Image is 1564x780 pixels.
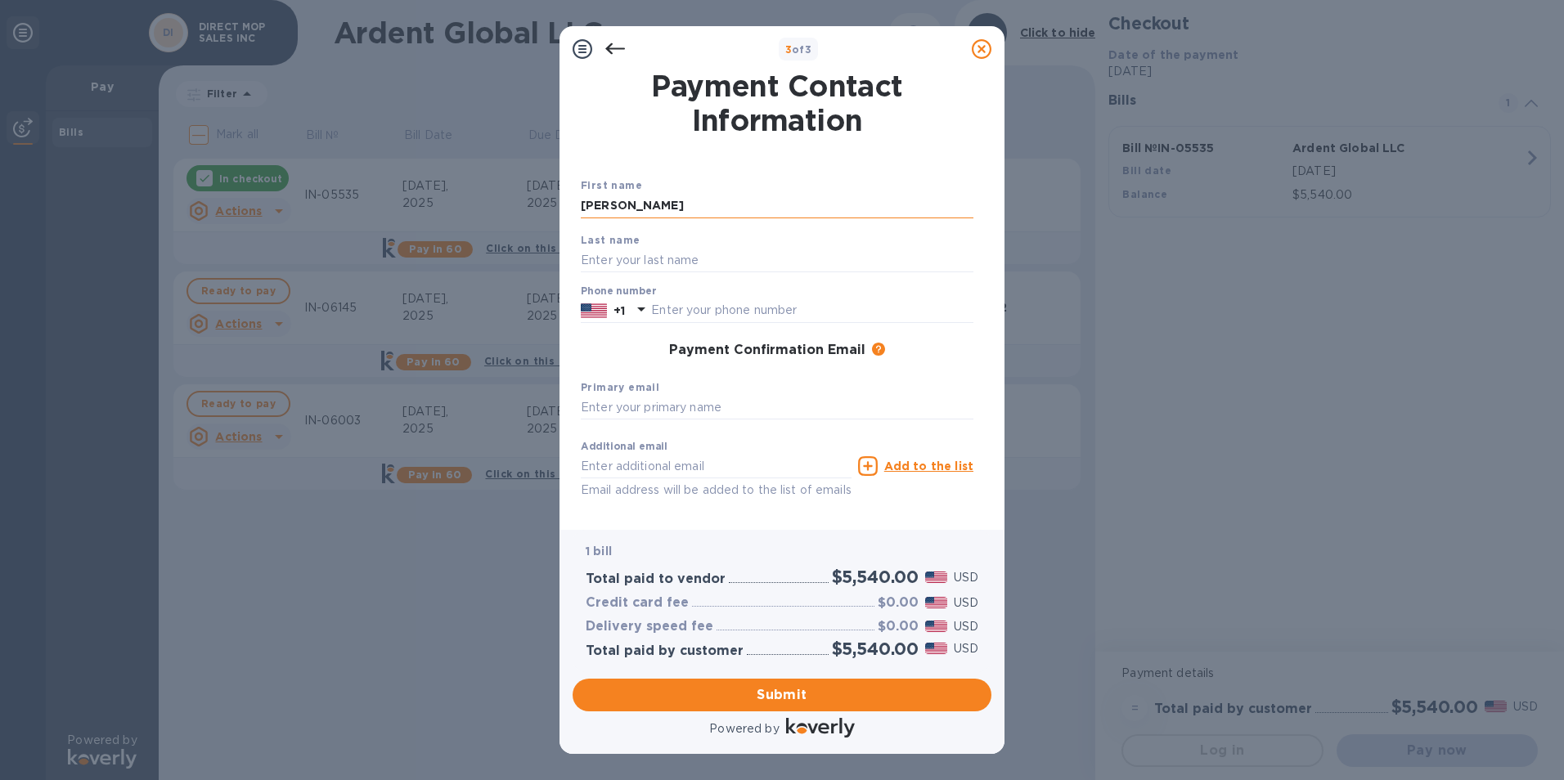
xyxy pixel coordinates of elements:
label: Additional email [581,442,667,452]
input: Enter your last name [581,248,973,272]
h3: $0.00 [878,619,919,634]
b: Last name [581,234,640,246]
img: USD [925,621,947,632]
p: Powered by [709,720,779,737]
input: Enter your primary name [581,396,973,420]
input: Enter additional email [581,454,852,478]
input: Enter your phone number [651,298,973,323]
b: Added additional emails [581,515,722,527]
b: Primary email [581,381,659,393]
label: Phone number [581,287,656,297]
input: Enter your first name [581,194,973,218]
img: USD [925,597,947,608]
h3: Payment Confirmation Email [669,343,865,358]
span: Submit [586,685,978,705]
h3: Delivery speed fee [586,619,713,634]
b: First name [581,179,642,191]
img: USD [925,643,947,654]
u: Add to the list [884,459,973,473]
p: USD [954,640,978,657]
span: 3 [785,43,792,56]
img: Logo [786,718,855,737]
img: US [581,302,607,320]
h3: Credit card fee [586,595,689,611]
p: USD [954,618,978,635]
b: 1 bill [586,545,612,558]
b: of 3 [785,43,812,56]
button: Submit [573,679,991,711]
p: USD [954,569,978,586]
img: USD [925,572,947,583]
h2: $5,540.00 [832,639,919,659]
h1: Payment Contact Information [581,69,973,137]
h3: Total paid by customer [586,643,744,659]
h2: $5,540.00 [832,567,919,587]
h3: $0.00 [878,595,919,611]
p: Email address will be added to the list of emails [581,481,852,500]
p: USD [954,594,978,612]
h3: Total paid to vendor [586,572,726,587]
p: +1 [613,303,625,319]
